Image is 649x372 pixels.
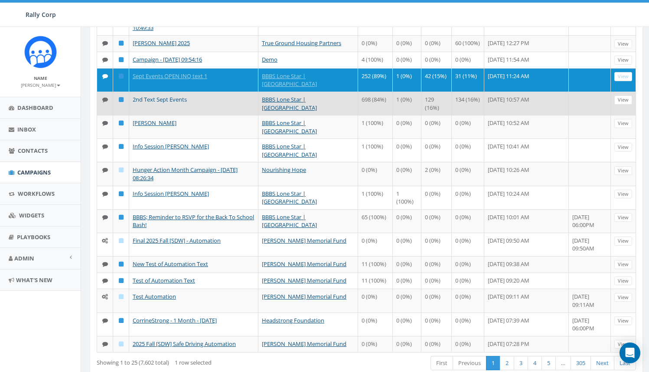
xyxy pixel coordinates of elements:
a: Nourishing Hope [262,166,306,174]
a: 305 [571,356,591,370]
i: Published [119,214,124,220]
a: Final 2025 Fall [SDW] - Automation [133,237,221,244]
td: 2 (0%) [421,162,452,185]
a: BBBS Lone Star | [GEOGRAPHIC_DATA] [262,119,317,135]
td: [DATE] 07:28 PM [484,336,569,352]
span: What's New [16,276,52,284]
td: 0 (0%) [393,138,422,162]
a: 3 [514,356,528,370]
td: [DATE] 10:52 AM [484,115,569,138]
td: [DATE] 10:26 AM [484,162,569,185]
td: 0 (0%) [421,313,452,336]
i: Published [119,57,124,63]
a: [PERSON_NAME] Memorial Fund [262,293,346,300]
td: [DATE] 10:01 AM [484,209,569,233]
a: [PERSON_NAME] 2025 [133,39,190,47]
td: 11 (100%) [358,256,393,273]
i: Published [119,261,124,267]
small: [PERSON_NAME] [21,82,60,88]
span: Workflows [18,190,55,198]
div: Showing 1 to 25 (7,602 total) [97,355,314,367]
td: 4 (100%) [358,52,393,68]
td: [DATE] 12:27 PM [484,35,569,52]
td: 0 (0%) [421,138,452,162]
a: View [614,260,632,269]
td: 0 (0%) [452,313,484,336]
td: 252 (89%) [358,68,393,92]
a: BBBS Lone Star | [GEOGRAPHIC_DATA] [262,95,317,112]
a: View [614,190,632,199]
i: Text SMS [102,341,108,347]
td: 0 (0%) [452,115,484,138]
td: 0 (0%) [393,233,422,256]
td: 0 (0%) [421,52,452,68]
a: Headstrong Foundation [262,316,324,324]
i: Text SMS [102,97,108,102]
a: 4 [528,356,542,370]
td: 0 (0%) [393,313,422,336]
td: 1 (100%) [393,186,422,209]
td: 0 (0%) [393,256,422,273]
a: [PERSON_NAME] Memorial Fund [262,340,346,348]
td: 1 (100%) [358,186,393,209]
i: Published [119,144,124,149]
td: [DATE] 10:57 AM [484,92,569,115]
td: [DATE] 09:11 AM [484,289,569,312]
td: 1 (0%) [393,68,422,92]
span: Inbox [17,125,36,133]
a: [PERSON_NAME] Memorial Fund [262,260,346,268]
a: View [614,316,632,326]
a: BBBS Lone Star | [GEOGRAPHIC_DATA] [262,190,317,206]
i: Draft [119,341,124,347]
span: Dashboard [17,104,53,112]
td: 0 (0%) [452,209,484,233]
a: [PERSON_NAME] [133,119,176,127]
td: [DATE] 09:38 AM [484,256,569,273]
a: [PERSON_NAME] [21,81,60,89]
i: Text SMS [102,57,108,63]
div: Open Intercom Messenger [620,342,640,363]
td: 1 (0%) [393,92,422,115]
td: [DATE] 06:00PM [569,313,611,336]
i: Text SMS [102,318,108,323]
td: [DATE] 11:24 AM [484,68,569,92]
a: [PERSON_NAME] Memorial Fund [262,237,346,244]
i: Published [119,278,124,283]
span: Contacts [18,147,48,155]
td: 0 (0%) [452,273,484,289]
td: 0 (0%) [358,336,393,352]
td: 0 (0%) [421,209,452,233]
td: 0 (0%) [358,233,393,256]
a: View [614,340,632,349]
td: 0 (0%) [452,289,484,312]
a: Test Automation [133,293,176,300]
td: 0 (0%) [421,336,452,352]
td: 0 (0%) [393,35,422,52]
span: Admin [14,254,34,262]
td: 0 (0%) [358,289,393,312]
a: View [614,293,632,302]
td: [DATE] 10:41 AM [484,138,569,162]
td: 698 (84%) [358,92,393,115]
i: Published [119,97,124,102]
i: Published [119,318,124,323]
td: 0 (0%) [358,313,393,336]
a: Info Session [PERSON_NAME] [133,190,209,198]
a: … [555,356,571,370]
i: Automated Message [102,238,108,244]
a: Sept Events OPEN INQ text 1 [133,72,207,80]
i: Text SMS [102,214,108,220]
a: BBBS Lone Star | [GEOGRAPHIC_DATA] [262,72,317,88]
td: 0 (0%) [393,209,422,233]
a: View [614,40,632,49]
td: 0 (0%) [452,186,484,209]
td: 0 (0%) [393,162,422,185]
a: Last [614,356,636,370]
a: View [614,237,632,246]
td: 0 (0%) [393,115,422,138]
td: 0 (0%) [421,186,452,209]
td: [DATE] 11:54 AM [484,52,569,68]
td: 11 (100%) [358,273,393,289]
td: 0 (0%) [421,115,452,138]
td: 129 (16%) [421,92,452,115]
